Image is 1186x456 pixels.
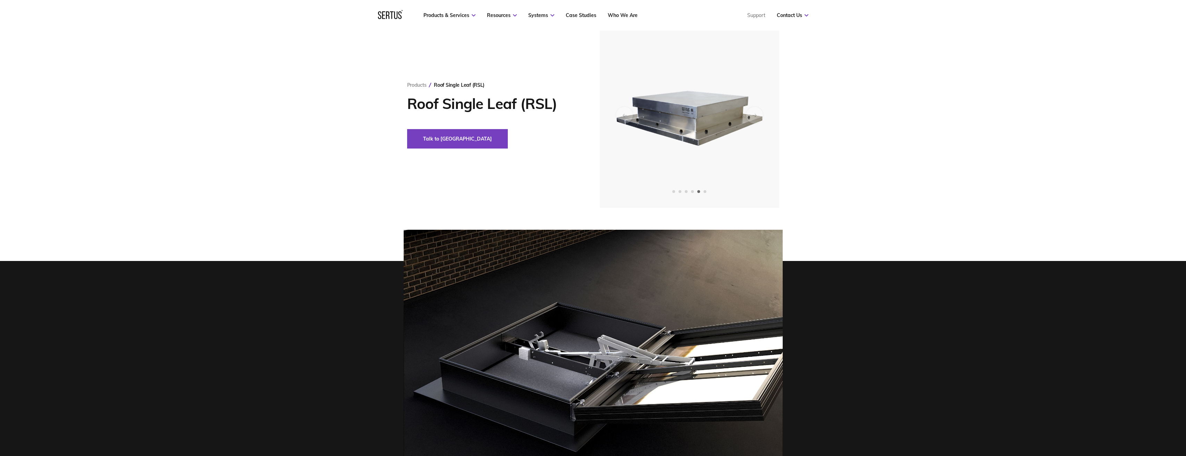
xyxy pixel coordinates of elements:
button: Talk to [GEOGRAPHIC_DATA] [407,129,508,149]
span: Go to slide 6 [704,190,706,193]
iframe: Chat Widget [1061,375,1186,456]
span: Go to slide 3 [685,190,688,193]
a: Resources [487,12,517,18]
div: Previous slide [616,107,633,124]
a: Case Studies [566,12,596,18]
a: Products & Services [423,12,476,18]
span: Go to slide 4 [691,190,694,193]
a: Support [747,12,765,18]
div: Next slide [746,107,763,124]
span: Go to slide 1 [672,190,675,193]
a: Products [407,82,427,88]
a: Contact Us [777,12,808,18]
a: Who We Are [608,12,638,18]
h1: Roof Single Leaf (RSL) [407,95,579,112]
span: Go to slide 2 [679,190,681,193]
a: Systems [528,12,554,18]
